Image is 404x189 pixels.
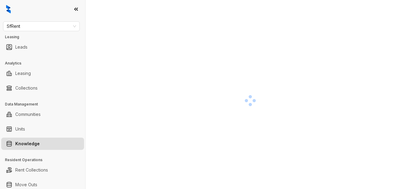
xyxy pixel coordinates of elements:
li: Knowledge [1,138,84,150]
h3: Data Management [5,102,85,107]
a: Leads [15,41,28,53]
a: Units [15,123,25,135]
li: Leads [1,41,84,53]
li: Collections [1,82,84,94]
h3: Resident Operations [5,157,85,163]
h3: Analytics [5,61,85,66]
a: Collections [15,82,38,94]
a: Rent Collections [15,164,48,176]
h3: Leasing [5,34,85,40]
a: Leasing [15,67,31,80]
li: Communities [1,108,84,120]
span: SfRent [7,22,76,31]
li: Units [1,123,84,135]
a: Communities [15,108,41,120]
img: logo [6,5,11,13]
li: Leasing [1,67,84,80]
li: Rent Collections [1,164,84,176]
a: Knowledge [15,138,40,150]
